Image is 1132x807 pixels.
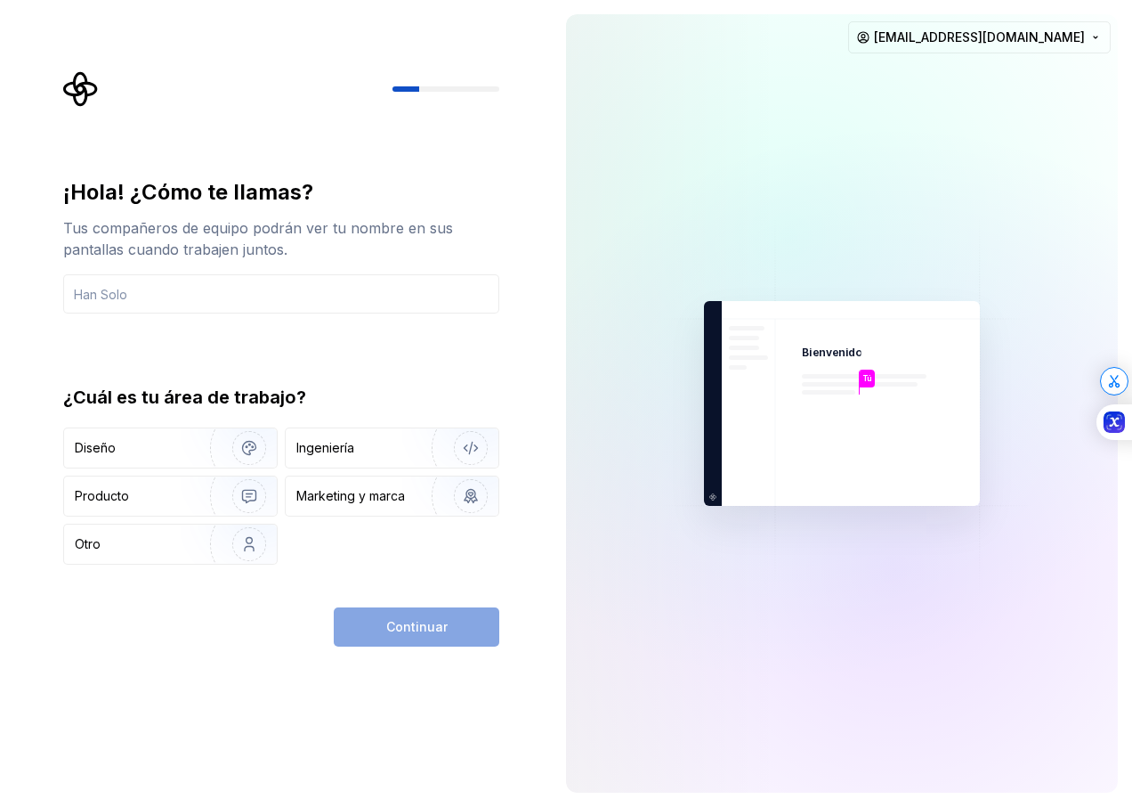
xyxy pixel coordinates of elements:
[862,373,871,384] p: Tú
[63,71,99,107] svg: Logotipo de Supernova
[63,217,499,260] div: Tus compañeros de equipo podrán ver tu nombre en sus pantallas cuando trabajen juntos.
[75,487,129,505] div: Producto
[63,385,499,410] div: ¿Cuál es tu área de trabajo?
[848,21,1111,53] button: [EMAIL_ADDRESS][DOMAIN_NAME]
[874,29,1085,46] span: [EMAIL_ADDRESS][DOMAIN_NAME]
[75,439,116,457] div: Diseño
[802,346,861,360] p: Bienvenido
[63,178,499,207] div: ¡Hola! ¿Cómo te llamas?
[63,274,499,314] input: Han Solo
[75,535,101,553] div: Otro
[296,439,354,457] div: Ingeniería
[296,487,405,505] div: Marketing y marca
